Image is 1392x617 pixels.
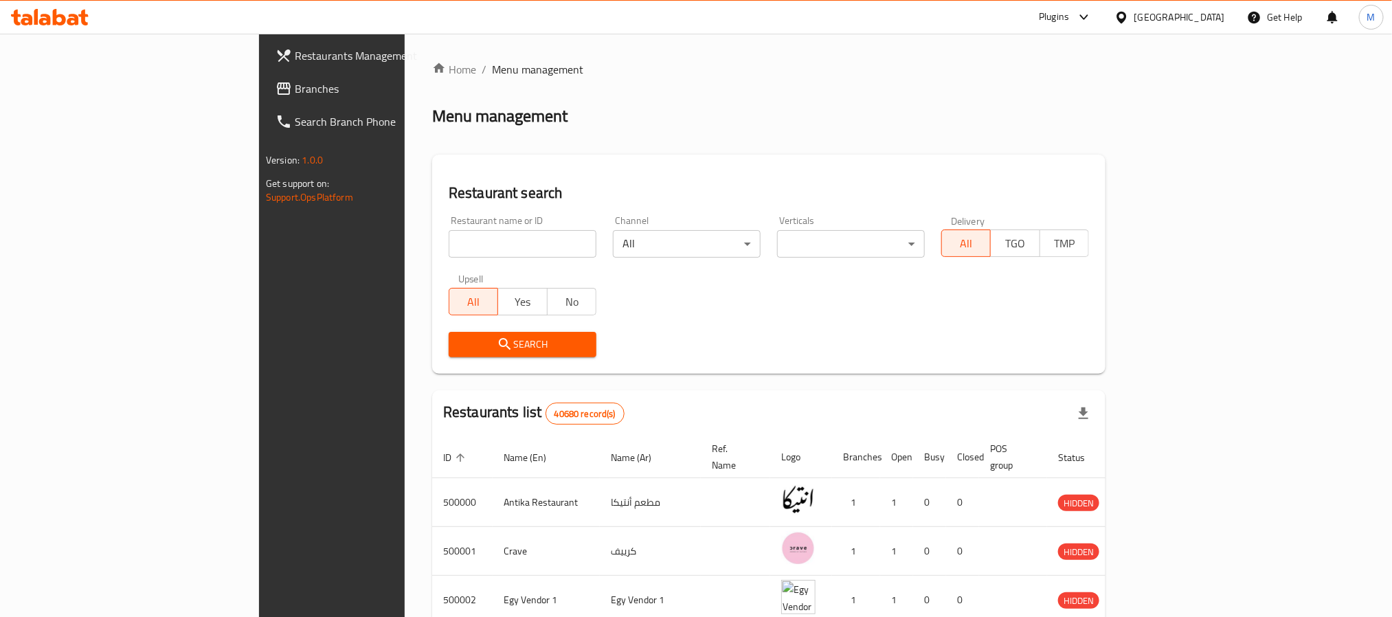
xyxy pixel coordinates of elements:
[1058,543,1099,560] div: HIDDEN
[493,527,600,576] td: Crave
[460,336,585,353] span: Search
[302,151,323,169] span: 1.0.0
[295,113,480,130] span: Search Branch Phone
[1367,10,1376,25] span: M
[946,527,979,576] td: 0
[781,580,816,614] img: Egy Vendor 1
[880,478,913,527] td: 1
[1046,234,1084,254] span: TMP
[449,288,498,315] button: All
[1058,592,1099,609] div: HIDDEN
[712,440,754,473] span: Ref. Name
[880,436,913,478] th: Open
[996,234,1034,254] span: TGO
[947,234,985,254] span: All
[432,105,568,127] h2: Menu management
[449,183,1089,203] h2: Restaurant search
[1040,229,1089,257] button: TMP
[266,151,300,169] span: Version:
[1067,397,1100,430] div: Export file
[455,292,493,312] span: All
[265,72,491,105] a: Branches
[547,288,596,315] button: No
[913,527,946,576] td: 0
[458,274,484,284] label: Upsell
[951,216,985,225] label: Delivery
[913,436,946,478] th: Busy
[493,478,600,527] td: Antika Restaurant
[504,292,541,312] span: Yes
[265,105,491,138] a: Search Branch Phone
[1058,449,1103,466] span: Status
[941,229,991,257] button: All
[432,61,1105,78] nav: breadcrumb
[497,288,547,315] button: Yes
[600,527,701,576] td: كرييف
[781,531,816,565] img: Crave
[295,47,480,64] span: Restaurants Management
[265,39,491,72] a: Restaurants Management
[1058,495,1099,511] span: HIDDEN
[913,478,946,527] td: 0
[492,61,583,78] span: Menu management
[611,449,669,466] span: Name (Ar)
[946,478,979,527] td: 0
[832,527,880,576] td: 1
[504,449,564,466] span: Name (En)
[295,80,480,97] span: Branches
[770,436,832,478] th: Logo
[1058,593,1099,609] span: HIDDEN
[880,527,913,576] td: 1
[449,332,596,357] button: Search
[946,436,979,478] th: Closed
[553,292,591,312] span: No
[546,407,624,420] span: 40680 record(s)
[777,230,925,258] div: ​
[1134,10,1225,25] div: [GEOGRAPHIC_DATA]
[781,482,816,517] img: Antika Restaurant
[832,436,880,478] th: Branches
[546,403,625,425] div: Total records count
[266,175,329,192] span: Get support on:
[613,230,761,258] div: All
[990,440,1031,473] span: POS group
[443,402,625,425] h2: Restaurants list
[832,478,880,527] td: 1
[443,449,469,466] span: ID
[1039,9,1069,25] div: Plugins
[266,188,353,206] a: Support.OpsPlatform
[990,229,1040,257] button: TGO
[1058,544,1099,560] span: HIDDEN
[449,230,596,258] input: Search for restaurant name or ID..
[600,478,701,527] td: مطعم أنتيكا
